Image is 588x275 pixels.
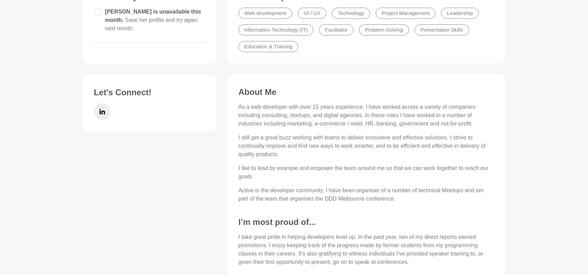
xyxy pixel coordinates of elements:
span: Save her profile and try again next month. [105,17,198,31]
h3: Let's Connect! [94,87,205,98]
p: As a web developer with over 15 years experience, I have worked across a variety of companies inc... [238,103,494,128]
p: I take great pride in helping developers level up. In the past year, two of my direct reports ear... [238,233,494,266]
p: I like to lead by example and empower the team around me so that we can work together to reach ou... [238,164,494,181]
p: I still get a great buzz working with teams to deliver innovative and effective solutions. I stri... [238,134,494,159]
h3: About Me [238,87,494,97]
a: LinkedIn [94,103,111,120]
h3: I’m most proud of... [238,217,494,227]
p: Active in the developer community, I have been organiser of a number of technical Meetups and am ... [238,186,494,203]
span: [PERSON_NAME] is unavailable this month. [105,9,201,31]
